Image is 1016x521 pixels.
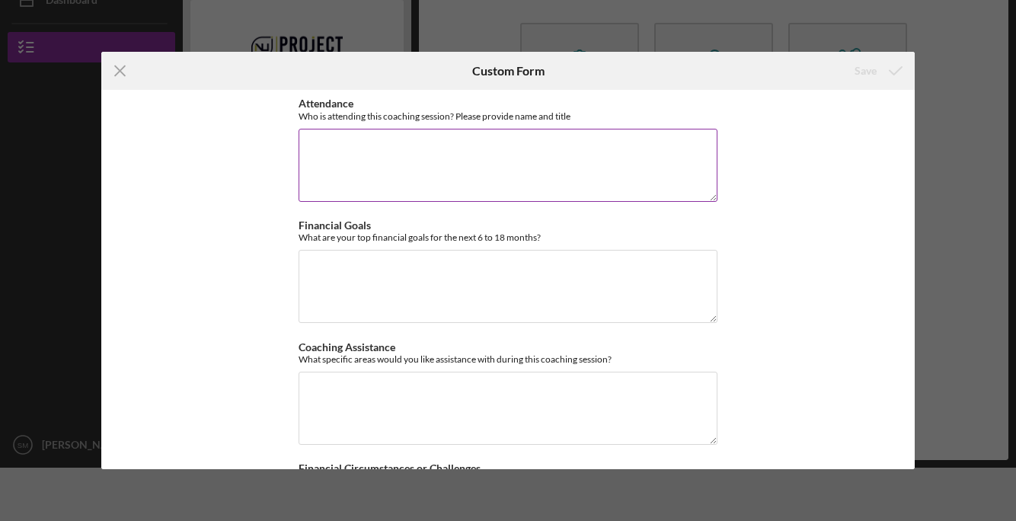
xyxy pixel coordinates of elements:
h6: Custom Form [472,64,545,78]
label: Attendance [299,97,353,110]
label: Financial Goals [299,219,371,232]
label: Financial Circumstances or Challenges [299,462,481,475]
div: What specific areas would you like assistance with during this coaching session? [299,353,717,365]
div: Who is attending this coaching session? Please provide name and title [299,110,717,122]
button: Save [839,56,915,86]
label: Coaching Assistance [299,340,395,353]
div: What are your top financial goals for the next 6 to 18 months? [299,232,717,243]
div: Save [855,56,877,86]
